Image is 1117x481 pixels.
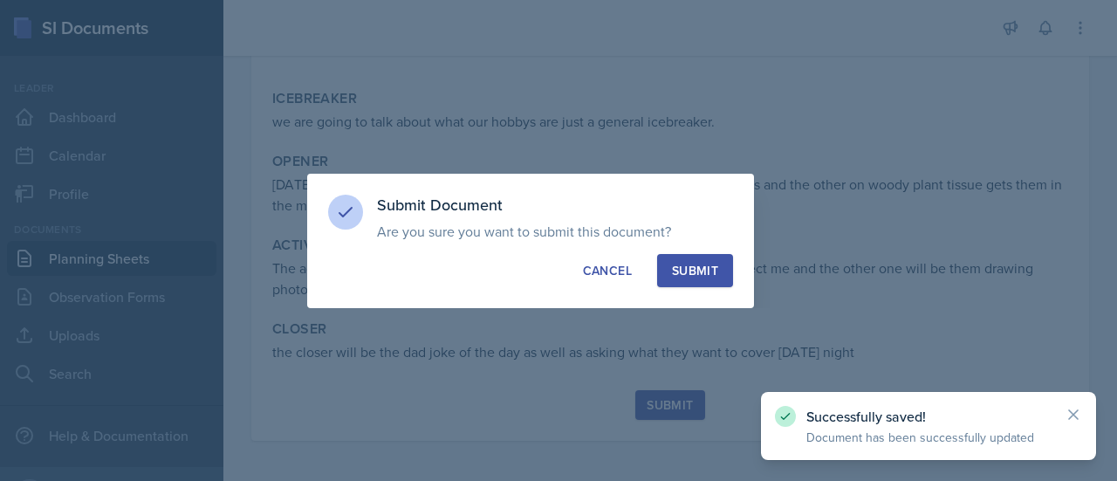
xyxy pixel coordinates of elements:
[568,254,647,287] button: Cancel
[657,254,733,287] button: Submit
[377,223,733,240] p: Are you sure you want to submit this document?
[806,408,1051,425] p: Successfully saved!
[806,429,1051,446] p: Document has been successfully updated
[583,262,632,279] div: Cancel
[672,262,718,279] div: Submit
[377,195,733,216] h3: Submit Document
